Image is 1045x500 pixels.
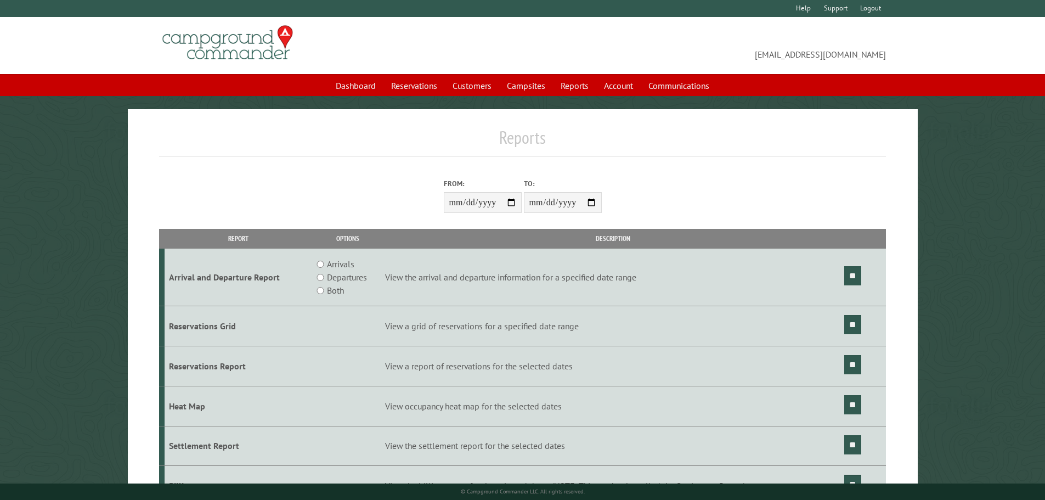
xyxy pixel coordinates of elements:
[461,488,585,495] small: © Campground Commander LLC. All rights reserved.
[165,386,312,426] td: Heat Map
[444,178,522,189] label: From:
[446,75,498,96] a: Customers
[329,75,382,96] a: Dashboard
[165,426,312,466] td: Settlement Report
[312,229,383,248] th: Options
[500,75,552,96] a: Campsites
[383,426,843,466] td: View the settlement report for the selected dates
[554,75,595,96] a: Reports
[327,271,367,284] label: Departures
[165,346,312,386] td: Reservations Report
[159,127,886,157] h1: Reports
[159,21,296,64] img: Campground Commander
[523,30,886,61] span: [EMAIL_ADDRESS][DOMAIN_NAME]
[597,75,640,96] a: Account
[383,346,843,386] td: View a report of reservations for the selected dates
[165,229,312,248] th: Report
[165,249,312,306] td: Arrival and Departure Report
[165,306,312,346] td: Reservations Grid
[383,229,843,248] th: Description
[327,257,354,271] label: Arrivals
[383,386,843,426] td: View occupancy heat map for the selected dates
[642,75,716,96] a: Communications
[383,249,843,306] td: View the arrival and departure information for a specified date range
[327,284,344,297] label: Both
[524,178,602,189] label: To:
[383,306,843,346] td: View a grid of reservations for a specified date range
[385,75,444,96] a: Reservations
